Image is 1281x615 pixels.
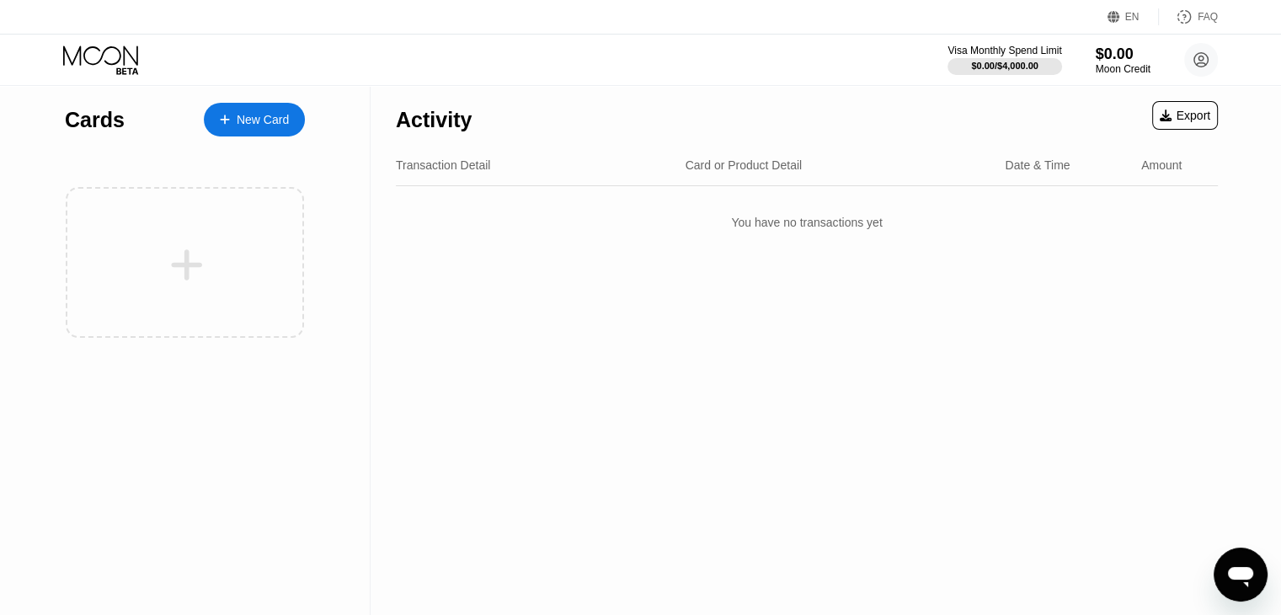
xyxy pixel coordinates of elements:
[204,103,305,136] div: New Card
[971,61,1038,71] div: $0.00 / $4,000.00
[1159,8,1218,25] div: FAQ
[237,113,289,127] div: New Card
[396,108,472,132] div: Activity
[396,199,1218,246] div: You have no transactions yet
[1198,11,1218,23] div: FAQ
[1160,109,1210,122] div: Export
[686,158,803,172] div: Card or Product Detail
[947,45,1061,75] div: Visa Monthly Spend Limit$0.00/$4,000.00
[1141,158,1182,172] div: Amount
[65,108,125,132] div: Cards
[947,45,1061,56] div: Visa Monthly Spend Limit
[1125,11,1140,23] div: EN
[1096,45,1150,63] div: $0.00
[1152,101,1218,130] div: Export
[1096,63,1150,75] div: Moon Credit
[1005,158,1070,172] div: Date & Time
[1108,8,1159,25] div: EN
[396,158,490,172] div: Transaction Detail
[1214,548,1268,602] iframe: Button to launch messaging window
[1096,45,1150,75] div: $0.00Moon Credit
